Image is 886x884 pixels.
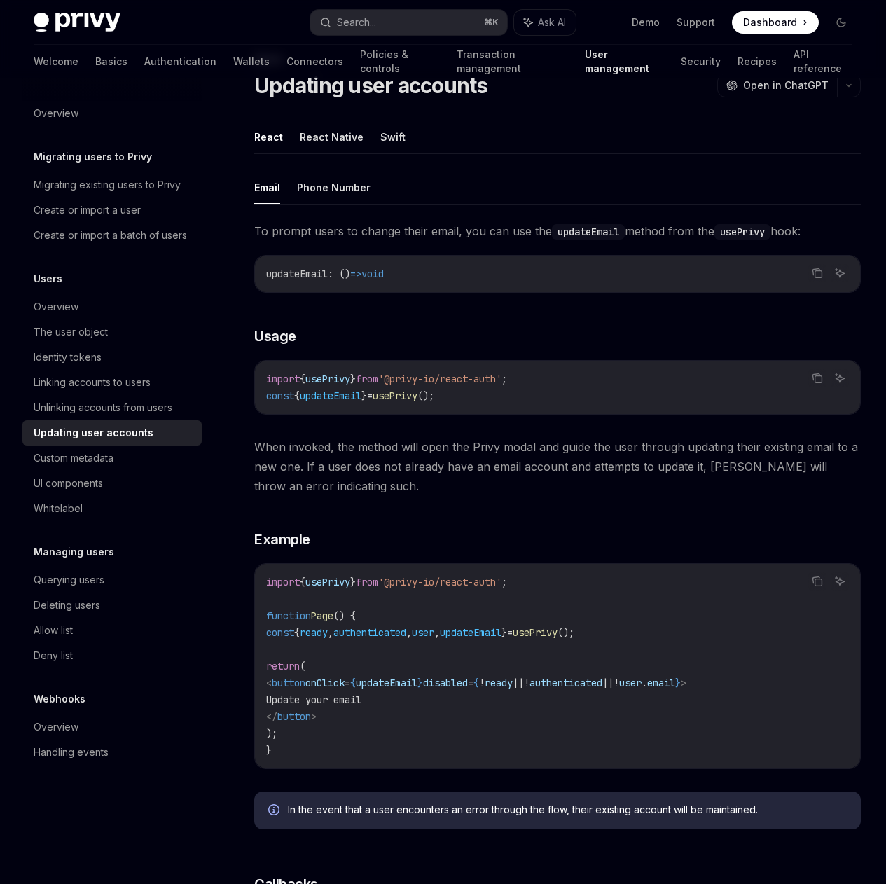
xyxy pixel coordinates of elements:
a: User management [585,45,665,78]
span: When invoked, the method will open the Privy modal and guide the user through updating their exis... [254,437,861,496]
div: Overview [34,298,78,315]
a: Unlinking accounts from users [22,395,202,420]
span: } [417,677,423,689]
span: = [367,389,373,402]
h5: Webhooks [34,691,85,707]
span: ⌘ K [484,17,499,28]
span: . [642,677,647,689]
span: ! [524,677,529,689]
button: Toggle dark mode [830,11,852,34]
a: Welcome [34,45,78,78]
div: Custom metadata [34,450,113,467]
span: (); [417,389,434,402]
button: Copy the contents from the code block [808,369,826,387]
span: usePrivy [305,576,350,588]
span: import [266,373,300,385]
span: ; [501,576,507,588]
span: } [350,373,356,385]
button: Copy the contents from the code block [808,264,826,282]
span: ; [501,373,507,385]
div: Allow list [34,622,73,639]
div: Search... [337,14,376,31]
span: > [681,677,686,689]
a: Migrating existing users to Privy [22,172,202,198]
div: Linking accounts to users [34,374,151,391]
span: = [345,677,350,689]
div: The user object [34,324,108,340]
div: UI components [34,475,103,492]
span: } [361,389,367,402]
span: from [356,576,378,588]
span: } [350,576,356,588]
a: Linking accounts to users [22,370,202,395]
span: < [266,677,272,689]
a: Create or import a batch of users [22,223,202,248]
span: authenticated [333,626,406,639]
span: </ [266,710,277,723]
span: } [501,626,507,639]
button: Copy the contents from the code block [808,572,826,591]
span: ready [485,677,513,689]
span: user [619,677,642,689]
div: Unlinking accounts from users [34,399,172,416]
button: Phone Number [297,171,371,204]
button: Email [254,171,280,204]
a: Identity tokens [22,345,202,370]
span: Page [311,609,333,622]
div: Deleting users [34,597,100,614]
button: Ask AI [831,264,849,282]
span: In the event that a user encounters an error through the flow, their existing account will be mai... [288,803,847,817]
span: import [266,576,300,588]
h1: Updating user accounts [254,73,488,98]
span: () { [333,609,356,622]
span: } [675,677,681,689]
div: Deny list [34,647,73,664]
div: Whitelabel [34,500,83,517]
span: = [468,677,473,689]
span: => [350,268,361,280]
span: const [266,389,294,402]
button: Ask AI [831,572,849,591]
span: } [266,744,272,757]
button: React Native [300,120,364,153]
a: Recipes [738,45,777,78]
span: button [272,677,305,689]
span: user [412,626,434,639]
code: updateEmail [552,224,625,240]
a: Support [677,15,715,29]
h5: Managing users [34,544,114,560]
span: ! [614,677,619,689]
img: dark logo [34,13,120,32]
div: Identity tokens [34,349,102,366]
span: { [300,373,305,385]
button: Search...⌘K [310,10,507,35]
a: Whitelabel [22,496,202,521]
a: Authentication [144,45,216,78]
span: = [507,626,513,639]
span: usePrivy [305,373,350,385]
span: { [294,626,300,639]
span: onClick [305,677,345,689]
span: ! [479,677,485,689]
a: UI components [22,471,202,496]
a: Wallets [233,45,270,78]
div: Querying users [34,572,104,588]
span: (); [558,626,574,639]
span: authenticated [529,677,602,689]
span: disabled [423,677,468,689]
span: ( [300,660,305,672]
a: Deny list [22,643,202,668]
a: Dashboard [732,11,819,34]
span: from [356,373,378,385]
span: void [361,268,384,280]
span: { [473,677,479,689]
a: Create or import a user [22,198,202,223]
span: return [266,660,300,672]
span: usePrivy [513,626,558,639]
a: Connectors [286,45,343,78]
span: { [294,389,300,402]
span: || [602,677,614,689]
code: usePrivy [714,224,770,240]
span: Example [254,530,310,549]
span: Usage [254,326,296,346]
